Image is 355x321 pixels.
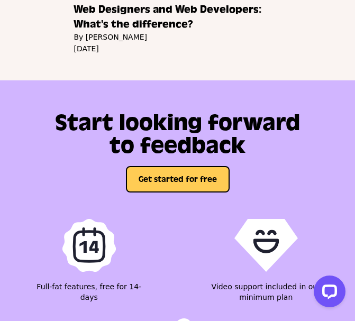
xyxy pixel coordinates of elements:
p: Video support included in our minimum plan [208,281,324,302]
p: Full-fat features, free for 14-days [31,281,147,302]
a: Get started for free [126,174,230,184]
span: By [PERSON_NAME] [74,32,285,42]
button: Get started for free [126,166,230,192]
h2: Start looking forward to feedback [8,112,347,158]
iframe: LiveChat chat widget [305,271,350,316]
img: QA Specialists [234,219,298,272]
span: [DATE] [74,43,285,54]
a: Web Designers and Web Developers: What's the difference? [74,2,285,32]
img: 14 day free trial [62,219,116,272]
